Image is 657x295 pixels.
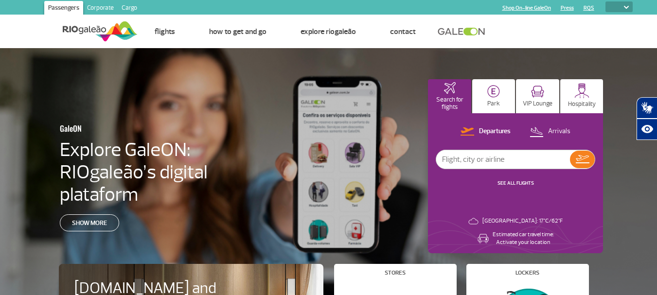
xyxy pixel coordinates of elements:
[527,125,573,138] button: Arrivals
[433,96,466,111] p: Search for flights
[568,101,596,108] p: Hospitality
[495,179,537,187] button: SEE ALL FLIGHTS
[60,118,222,139] h3: GaleON
[209,27,266,36] a: How to get and go
[637,97,657,119] button: Abrir tradutor de língua de sinais.
[493,231,554,246] p: Estimated car travel time: Activate your location
[574,83,589,98] img: hospitality.svg
[118,1,141,17] a: Cargo
[60,214,119,231] a: Show more
[83,1,118,17] a: Corporate
[390,27,416,36] a: Contact
[155,27,175,36] a: Flights
[548,127,570,136] p: Arrivals
[482,217,563,225] p: [GEOGRAPHIC_DATA]: 17°C/62°F
[60,139,270,206] h4: Explore GaleON: RIOgaleão’s digital plataform
[515,270,539,276] h4: Lockers
[523,100,552,107] p: VIP Lounge
[497,180,534,186] a: SEE ALL FLIGHTS
[560,79,604,113] button: Hospitality
[561,5,574,11] a: Press
[487,85,500,98] img: carParkingHome.svg
[44,1,83,17] a: Passengers
[516,79,559,113] button: VIP Lounge
[385,270,406,276] h4: Stores
[637,119,657,140] button: Abrir recursos assistivos.
[301,27,356,36] a: Explore RIOgaleão
[584,5,594,11] a: RQS
[444,82,456,94] img: airplaneHomeActive.svg
[531,86,544,98] img: vipRoom.svg
[479,127,511,136] p: Departures
[487,100,500,107] p: Park
[472,79,515,113] button: Park
[436,150,570,169] input: Flight, city or airline
[502,5,551,11] a: Shop On-line GaleOn
[637,97,657,140] div: Plugin de acessibilidade da Hand Talk.
[458,125,514,138] button: Departures
[428,79,471,113] button: Search for flights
